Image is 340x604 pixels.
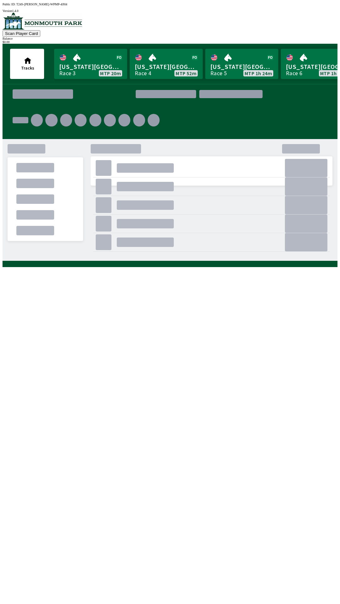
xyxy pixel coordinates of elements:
[285,215,327,233] div: .
[13,117,28,123] div: .
[3,40,337,44] div: $ 0.00
[210,71,227,76] div: Race 5
[96,160,111,176] div: .
[176,71,196,76] span: MTP 52m
[118,114,130,126] div: .
[133,114,145,126] div: .
[205,49,278,79] a: [US_STATE][GEOGRAPHIC_DATA]Race 5MTP 1h 24m
[117,219,173,228] div: .
[8,144,45,154] div: .
[16,179,54,188] div: .
[130,49,203,79] a: [US_STATE][GEOGRAPHIC_DATA]Race 4MTP 52m
[285,177,327,196] div: .
[285,196,327,214] div: .
[59,63,122,71] span: [US_STATE][GEOGRAPHIC_DATA]
[21,65,34,71] span: Tracks
[135,63,198,71] span: [US_STATE][GEOGRAPHIC_DATA]
[96,234,111,250] div: .
[117,163,173,173] div: .
[162,111,327,143] div: .
[3,37,337,40] div: Balance
[3,3,337,6] div: Public ID:
[3,9,337,13] div: Version 1.4.0
[285,233,327,251] div: .
[117,238,173,247] div: .
[96,216,111,232] div: .
[117,200,173,210] div: .
[16,194,54,204] div: .
[3,13,82,30] img: venue logo
[266,92,327,97] div: .
[286,71,302,76] div: Race 6
[91,192,332,261] div: .
[75,114,87,126] div: .
[16,163,54,172] div: .
[60,114,72,126] div: .
[45,114,57,126] div: .
[100,71,121,76] span: MTP 20m
[148,114,160,126] div: .
[54,49,127,79] a: [US_STATE][GEOGRAPHIC_DATA]Race 3MTP 20m
[117,182,173,191] div: .
[245,71,272,76] span: MTP 1h 24m
[285,159,327,177] div: .
[96,179,111,194] div: .
[135,71,151,76] div: Race 4
[10,49,44,79] button: Tracks
[210,63,273,71] span: [US_STATE][GEOGRAPHIC_DATA]
[16,3,67,6] span: T24S-[PERSON_NAME]-WPMP-4JH4
[16,210,54,220] div: .
[89,114,101,126] div: .
[31,114,43,126] div: .
[96,197,111,213] div: .
[59,71,76,76] div: Race 3
[16,226,54,235] div: .
[3,30,40,37] button: Scan Player Card
[104,114,116,126] div: .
